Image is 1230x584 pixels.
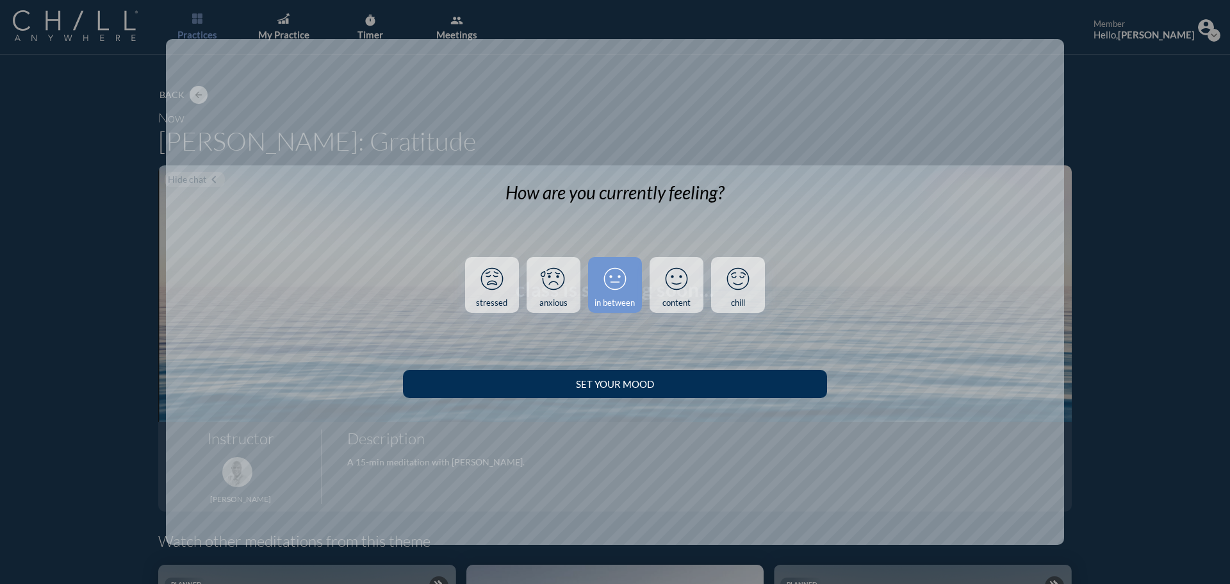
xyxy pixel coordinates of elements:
[505,182,724,204] div: How are you currently feeling?
[539,298,568,308] div: anxious
[476,298,507,308] div: stressed
[403,370,826,398] button: Set your Mood
[650,257,703,313] a: content
[527,257,580,313] a: anxious
[588,257,642,313] a: in between
[711,257,765,313] a: chill
[662,298,691,308] div: content
[465,257,519,313] a: stressed
[425,378,804,390] div: Set your Mood
[594,298,635,308] div: in between
[731,298,745,308] div: chill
